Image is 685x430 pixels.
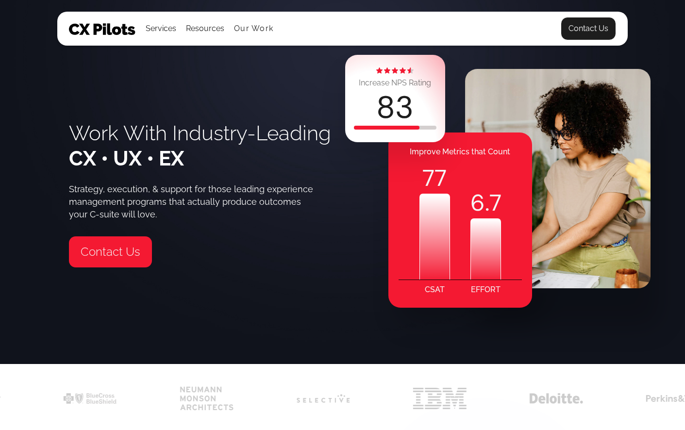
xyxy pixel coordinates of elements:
[69,183,319,221] div: Strategy, execution, & support for those leading experience management programs that actually pro...
[419,163,450,194] div: 77
[69,121,331,171] h1: Work With Industry-Leading
[297,394,350,403] img: cx for selective insurance logo
[471,280,501,299] div: EFFORT
[388,142,532,162] div: Improve Metrics that Count
[561,17,616,40] a: Contact Us
[359,76,431,90] div: Increase NPS Rating
[413,387,467,409] img: cx for ibm logo
[69,236,152,267] a: Contact Us
[180,386,234,411] img: cx for neumann monson architects black logo
[69,147,184,170] span: CX • UX • EX
[186,22,224,35] div: Resources
[470,187,485,218] code: 6
[530,393,583,403] img: cx for deloitte
[470,187,501,218] div: .
[425,280,445,299] div: CSAT
[376,92,414,123] div: 83
[489,187,501,218] code: 7
[146,22,176,35] div: Services
[146,12,176,45] div: Services
[186,12,224,45] div: Resources
[234,24,273,33] a: Our Work
[64,393,117,403] img: cx for bcbs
